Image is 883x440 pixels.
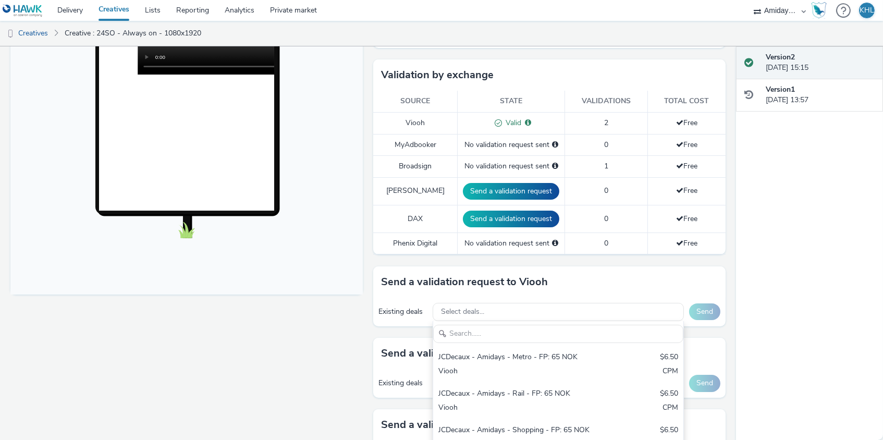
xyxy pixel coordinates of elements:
[463,183,559,200] button: Send a validation request
[604,186,608,195] span: 0
[438,402,596,414] div: Viooh
[441,308,484,316] span: Select deals...
[381,274,548,290] h3: Send a validation request to Viooh
[689,375,720,392] button: Send
[373,156,458,177] td: Broadsign
[604,118,608,128] span: 2
[689,303,720,320] button: Send
[552,238,558,249] div: Please select a deal below and click on Send to send a validation request to Phenix Digital.
[676,140,697,150] span: Free
[458,91,565,112] th: State
[676,214,697,224] span: Free
[5,29,16,39] img: dooh
[766,52,795,62] strong: Version 2
[463,140,559,150] div: No validation request sent
[378,307,427,317] div: Existing deals
[381,67,494,83] h3: Validation by exchange
[438,352,596,364] div: JCDecaux - Amidays - Metro - FP: 65 NOK
[463,238,559,249] div: No validation request sent
[502,118,521,128] span: Valid
[373,177,458,205] td: [PERSON_NAME]
[378,378,427,388] div: Existing deals
[565,91,648,112] th: Validations
[811,2,827,19] img: Hawk Academy
[3,4,43,17] img: undefined Logo
[766,52,875,74] div: [DATE] 15:15
[373,112,458,134] td: Viooh
[766,84,875,106] div: [DATE] 13:57
[676,161,697,171] span: Free
[766,84,795,94] strong: Version 1
[676,238,697,248] span: Free
[811,2,831,19] a: Hawk Academy
[438,366,596,378] div: Viooh
[660,425,678,437] div: $6.50
[552,140,558,150] div: Please select a deal below and click on Send to send a validation request to MyAdbooker.
[373,233,458,254] td: Phenix Digital
[660,388,678,400] div: $6.50
[373,205,458,233] td: DAX
[381,417,582,433] h3: Send a validation request to MyAdbooker
[463,211,559,227] button: Send a validation request
[381,346,569,361] h3: Send a validation request to Broadsign
[373,91,458,112] th: Source
[604,140,608,150] span: 0
[860,3,874,18] div: KHL
[676,186,697,195] span: Free
[604,238,608,248] span: 0
[552,161,558,172] div: Please select a deal below and click on Send to send a validation request to Broadsign.
[59,21,206,46] a: Creative : 24SO - Always on - 1080x1920
[648,91,726,112] th: Total cost
[373,134,458,155] td: MyAdbooker
[433,325,683,343] input: Search......
[660,352,678,364] div: $6.50
[676,118,697,128] span: Free
[663,366,678,378] div: CPM
[604,214,608,224] span: 0
[438,425,596,437] div: JCDecaux - Amidays - Shopping - FP: 65 NOK
[604,161,608,171] span: 1
[663,402,678,414] div: CPM
[463,161,559,172] div: No validation request sent
[438,388,596,400] div: JCDecaux - Amidays - Rail - FP: 65 NOK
